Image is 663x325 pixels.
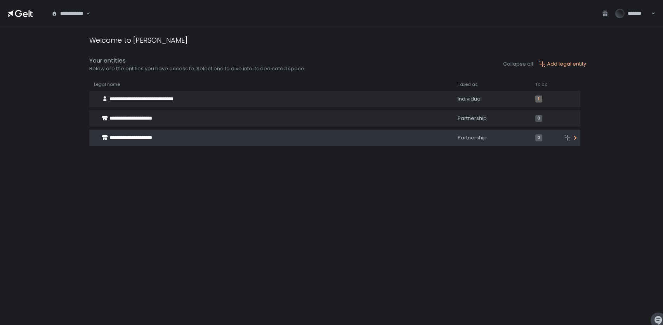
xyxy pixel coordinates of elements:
span: Legal name [94,82,120,87]
div: Below are the entities you have access to. Select one to dive into its dedicated space. [89,65,305,72]
div: Your entities [89,56,305,65]
button: Add legal entity [539,61,586,68]
div: Partnership [458,134,526,141]
span: To do [535,82,547,87]
span: 0 [535,115,542,122]
div: Welcome to [PERSON_NAME] [89,35,187,45]
div: Search for option [47,5,90,22]
button: Collapse all [503,61,533,68]
div: Individual [458,96,526,103]
span: 1 [535,96,542,103]
div: Partnership [458,115,526,122]
span: 0 [535,134,542,141]
span: Taxed as [458,82,478,87]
